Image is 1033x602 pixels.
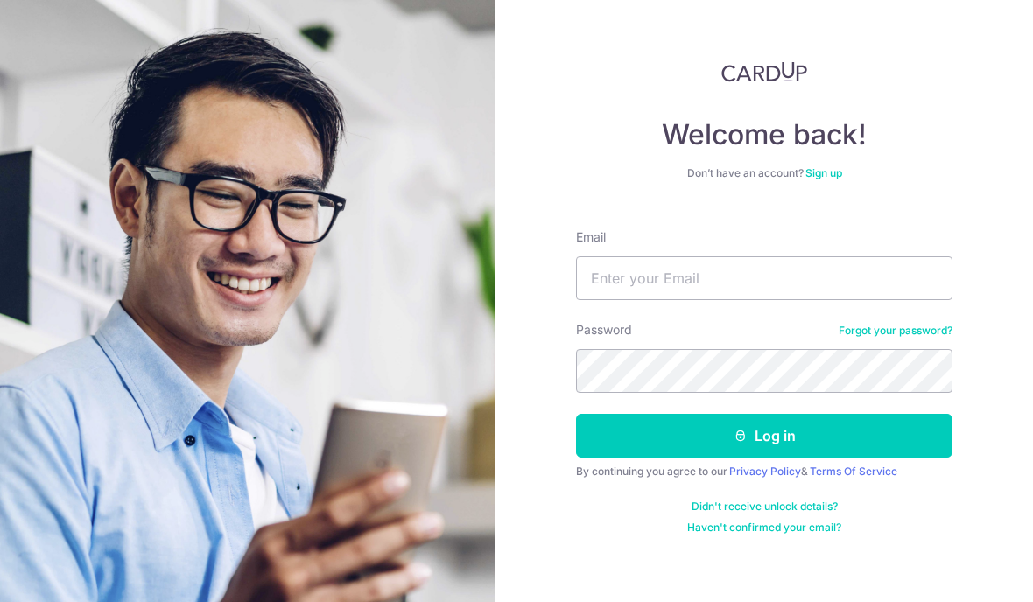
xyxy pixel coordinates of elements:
a: Didn't receive unlock details? [692,500,838,514]
label: Password [576,321,632,339]
button: Log in [576,414,952,458]
div: By continuing you agree to our & [576,465,952,479]
a: Privacy Policy [729,465,801,478]
a: Sign up [805,166,842,179]
div: Don’t have an account? [576,166,952,180]
h4: Welcome back! [576,117,952,152]
img: CardUp Logo [721,61,807,82]
a: Terms Of Service [810,465,897,478]
label: Email [576,228,606,246]
input: Enter your Email [576,256,952,300]
a: Forgot your password? [839,324,952,338]
a: Haven't confirmed your email? [687,521,841,535]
